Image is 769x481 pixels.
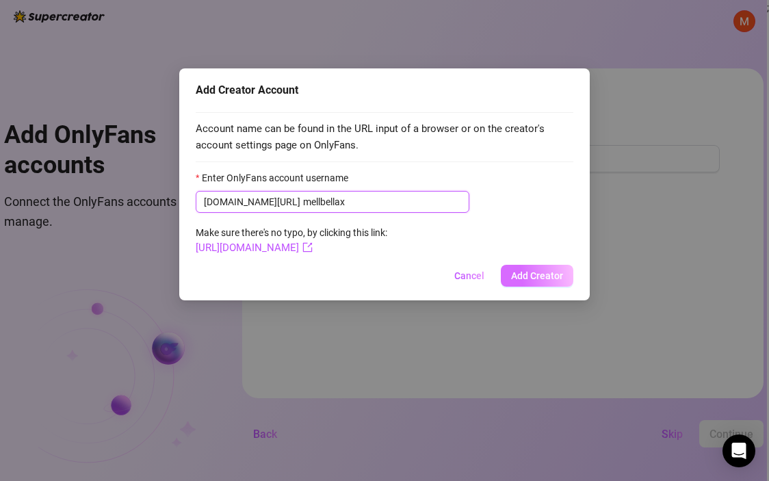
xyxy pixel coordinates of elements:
div: Add Creator Account [196,82,573,99]
label: Enter OnlyFans account username [196,170,357,185]
span: export [302,242,313,252]
button: Add Creator [501,265,573,287]
span: Cancel [454,270,484,281]
button: Cancel [443,265,495,287]
span: Account name can be found in the URL input of a browser or on the creator's account settings page... [196,121,573,153]
input: Enter OnlyFans account username [303,194,461,209]
span: Make sure there's no typo, by clicking this link: [196,227,387,253]
span: [DOMAIN_NAME][URL] [204,194,300,209]
span: Add Creator [511,270,563,281]
a: [URL][DOMAIN_NAME]export [196,242,313,254]
div: Open Intercom Messenger [722,434,755,467]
